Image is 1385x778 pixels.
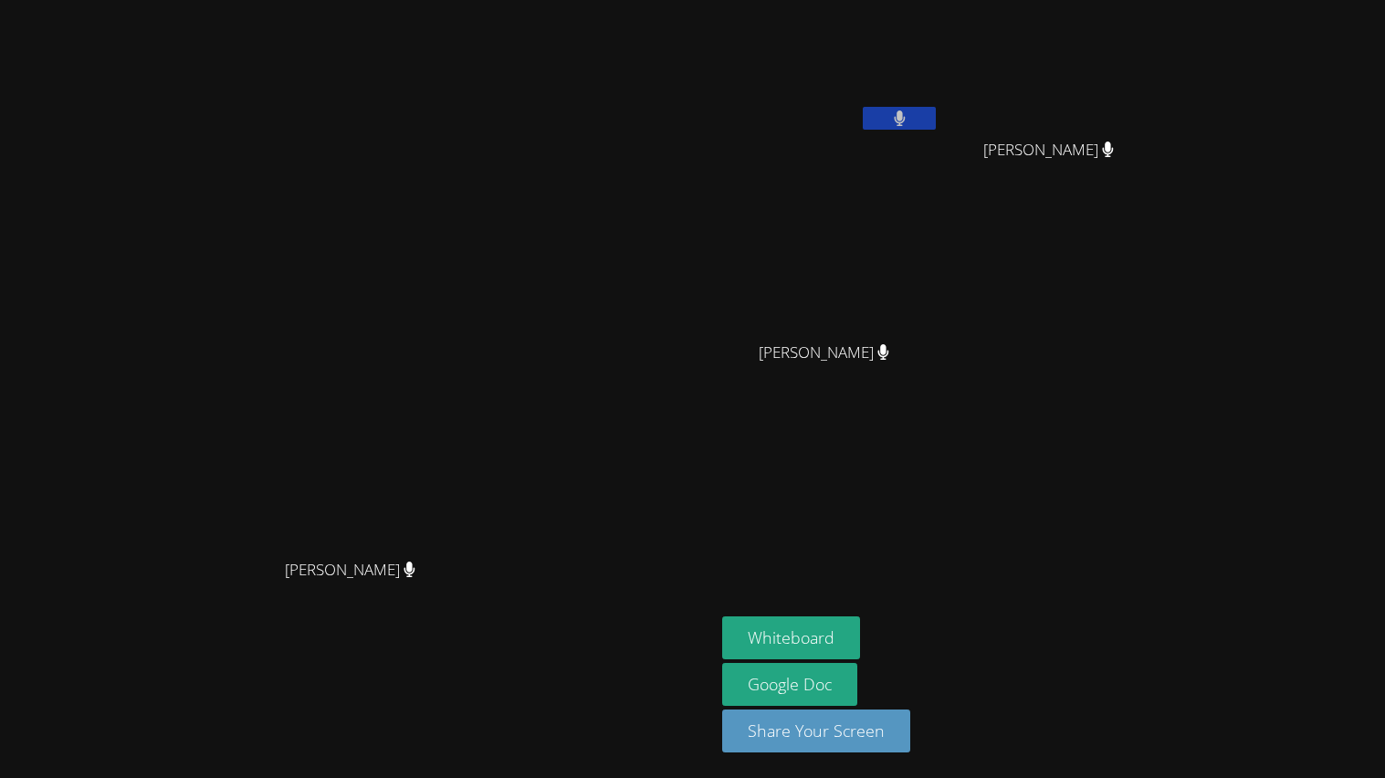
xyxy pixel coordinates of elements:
[285,557,415,583] span: [PERSON_NAME]
[983,137,1114,163] span: [PERSON_NAME]
[722,616,860,659] button: Whiteboard
[722,710,910,752] button: Share Your Screen
[759,340,889,366] span: [PERSON_NAME]
[722,663,857,706] a: Google Doc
